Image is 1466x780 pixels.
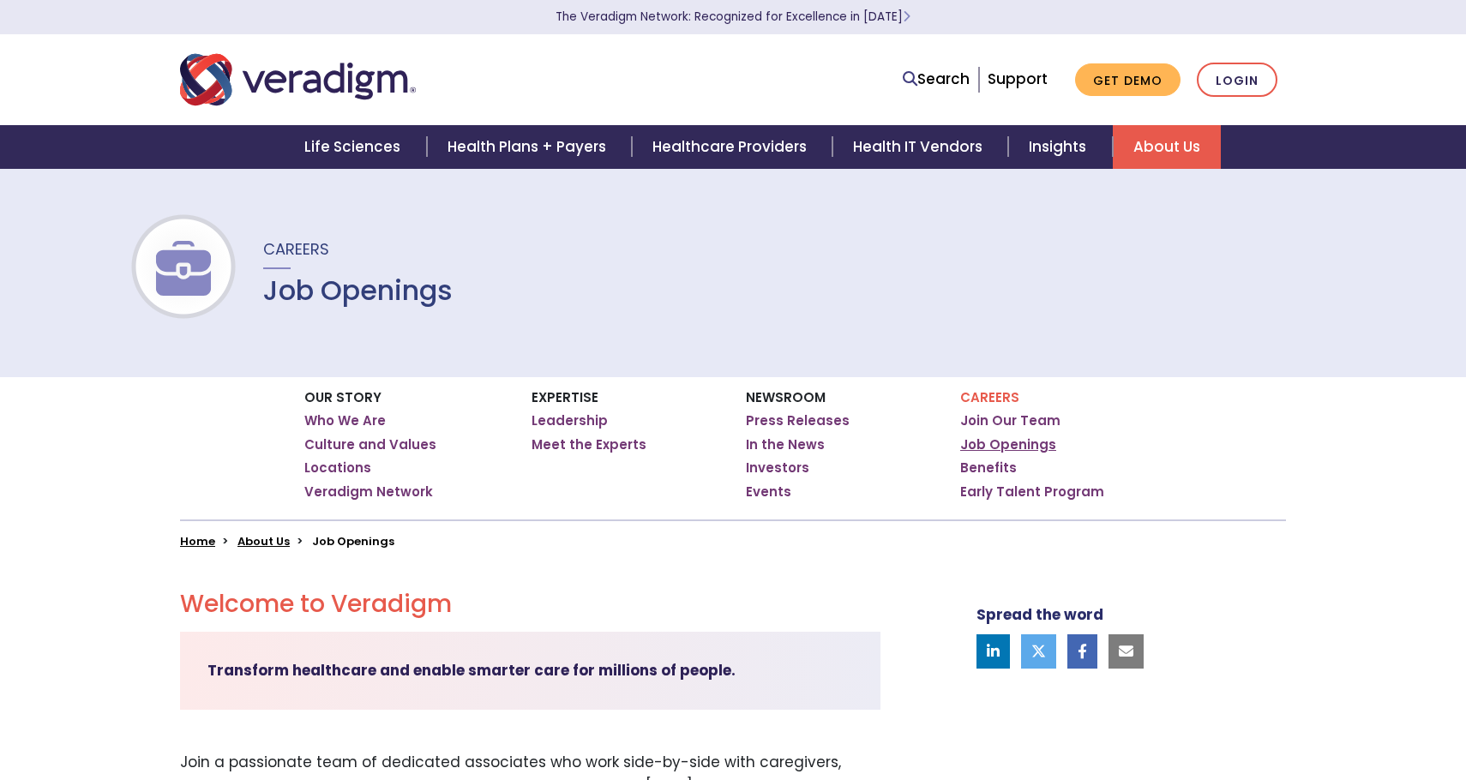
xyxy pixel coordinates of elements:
[903,9,910,25] span: Learn More
[832,125,1008,169] a: Health IT Vendors
[1197,63,1277,98] a: Login
[1008,125,1112,169] a: Insights
[304,459,371,477] a: Locations
[180,590,880,619] h2: Welcome to Veradigm
[1075,63,1181,97] a: Get Demo
[988,69,1048,89] a: Support
[746,436,825,453] a: In the News
[304,412,386,429] a: Who We Are
[180,533,215,549] a: Home
[532,412,608,429] a: Leadership
[1113,125,1221,169] a: About Us
[237,533,290,549] a: About Us
[746,459,809,477] a: Investors
[556,9,910,25] a: The Veradigm Network: Recognized for Excellence in [DATE]Learn More
[632,125,832,169] a: Healthcare Providers
[304,436,436,453] a: Culture and Values
[207,660,736,681] strong: Transform healthcare and enable smarter care for millions of people.
[427,125,632,169] a: Health Plans + Payers
[960,483,1104,501] a: Early Talent Program
[263,274,453,307] h1: Job Openings
[304,483,433,501] a: Veradigm Network
[532,436,646,453] a: Meet the Experts
[284,125,426,169] a: Life Sciences
[263,238,329,260] span: Careers
[976,604,1103,625] strong: Spread the word
[903,68,970,91] a: Search
[746,412,850,429] a: Press Releases
[746,483,791,501] a: Events
[960,412,1060,429] a: Join Our Team
[960,436,1056,453] a: Job Openings
[180,51,416,108] img: Veradigm logo
[960,459,1017,477] a: Benefits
